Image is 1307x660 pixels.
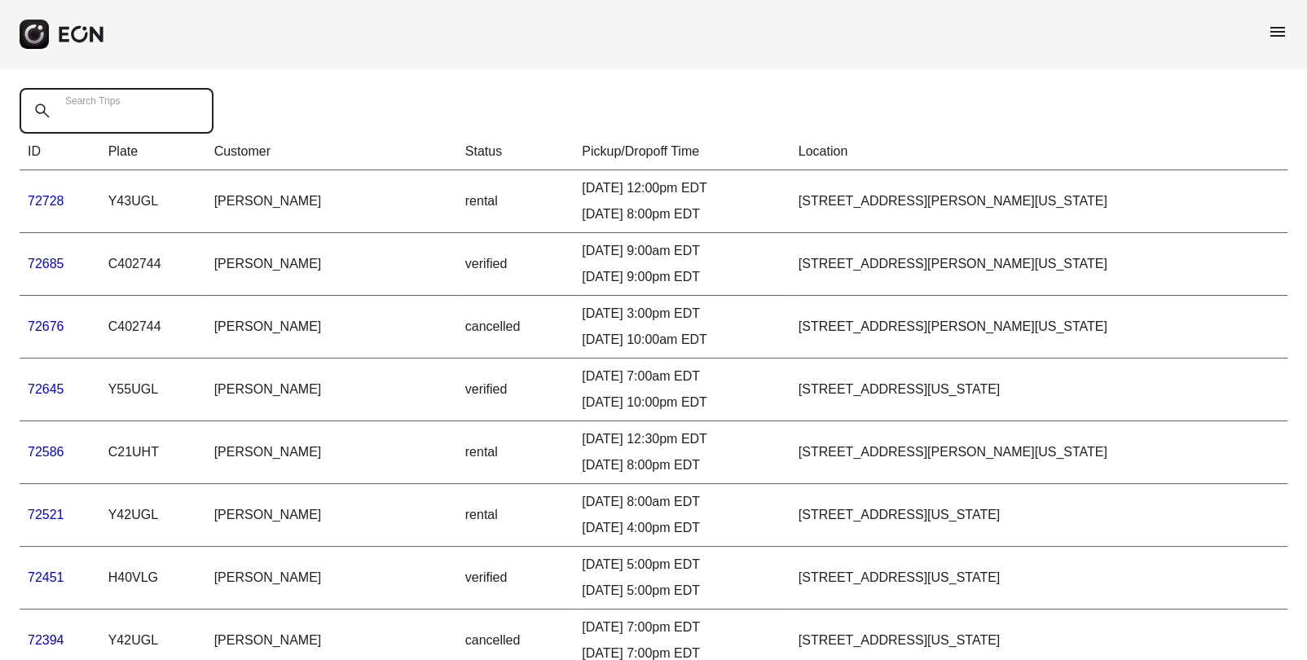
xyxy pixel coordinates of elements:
[100,134,206,170] th: Plate
[100,296,206,359] td: C402744
[582,241,781,261] div: [DATE] 9:00am EDT
[582,492,781,512] div: [DATE] 8:00am EDT
[582,455,781,475] div: [DATE] 8:00pm EDT
[206,359,457,421] td: [PERSON_NAME]
[28,319,64,333] a: 72676
[206,547,457,609] td: [PERSON_NAME]
[28,570,64,584] a: 72451
[790,421,1287,484] td: [STREET_ADDRESS][PERSON_NAME][US_STATE]
[582,205,781,224] div: [DATE] 8:00pm EDT
[790,484,1287,547] td: [STREET_ADDRESS][US_STATE]
[790,547,1287,609] td: [STREET_ADDRESS][US_STATE]
[582,367,781,386] div: [DATE] 7:00am EDT
[28,257,64,271] a: 72685
[790,170,1287,233] td: [STREET_ADDRESS][PERSON_NAME][US_STATE]
[457,359,574,421] td: verified
[457,421,574,484] td: rental
[206,296,457,359] td: [PERSON_NAME]
[457,134,574,170] th: Status
[28,194,64,208] a: 72728
[790,233,1287,296] td: [STREET_ADDRESS][PERSON_NAME][US_STATE]
[582,555,781,574] div: [DATE] 5:00pm EDT
[206,134,457,170] th: Customer
[582,178,781,198] div: [DATE] 12:00pm EDT
[582,618,781,637] div: [DATE] 7:00pm EDT
[574,134,790,170] th: Pickup/Dropoff Time
[790,296,1287,359] td: [STREET_ADDRESS][PERSON_NAME][US_STATE]
[457,233,574,296] td: verified
[582,581,781,601] div: [DATE] 5:00pm EDT
[206,233,457,296] td: [PERSON_NAME]
[1268,22,1287,42] span: menu
[457,170,574,233] td: rental
[100,484,206,547] td: Y42UGL
[20,134,100,170] th: ID
[206,484,457,547] td: [PERSON_NAME]
[100,170,206,233] td: Y43UGL
[582,304,781,323] div: [DATE] 3:00pm EDT
[28,633,64,647] a: 72394
[582,330,781,350] div: [DATE] 10:00am EDT
[582,393,781,412] div: [DATE] 10:00pm EDT
[457,296,574,359] td: cancelled
[100,359,206,421] td: Y55UGL
[28,382,64,396] a: 72645
[28,445,64,459] a: 72586
[457,547,574,609] td: verified
[582,267,781,287] div: [DATE] 9:00pm EDT
[100,547,206,609] td: H40VLG
[790,359,1287,421] td: [STREET_ADDRESS][US_STATE]
[206,170,457,233] td: [PERSON_NAME]
[582,429,781,449] div: [DATE] 12:30pm EDT
[100,233,206,296] td: C402744
[582,518,781,538] div: [DATE] 4:00pm EDT
[790,134,1287,170] th: Location
[457,484,574,547] td: rental
[65,95,120,108] label: Search Trips
[206,421,457,484] td: [PERSON_NAME]
[28,508,64,521] a: 72521
[100,421,206,484] td: C21UHT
